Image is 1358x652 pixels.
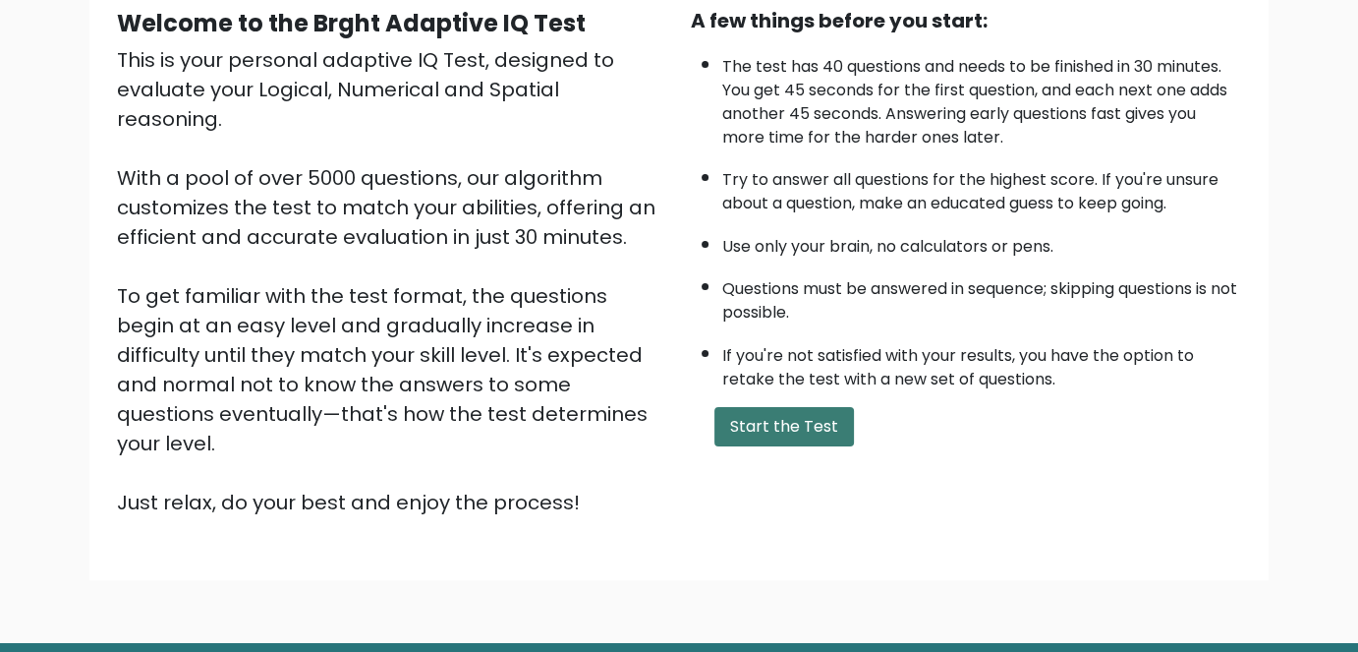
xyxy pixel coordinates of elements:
[722,158,1241,215] li: Try to answer all questions for the highest score. If you're unsure about a question, make an edu...
[117,7,586,39] b: Welcome to the Brght Adaptive IQ Test
[117,45,667,517] div: This is your personal adaptive IQ Test, designed to evaluate your Logical, Numerical and Spatial ...
[722,225,1241,259] li: Use only your brain, no calculators or pens.
[722,334,1241,391] li: If you're not satisfied with your results, you have the option to retake the test with a new set ...
[722,45,1241,149] li: The test has 40 questions and needs to be finished in 30 minutes. You get 45 seconds for the firs...
[714,407,854,446] button: Start the Test
[722,267,1241,325] li: Questions must be answered in sequence; skipping questions is not possible.
[691,6,1241,35] div: A few things before you start:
